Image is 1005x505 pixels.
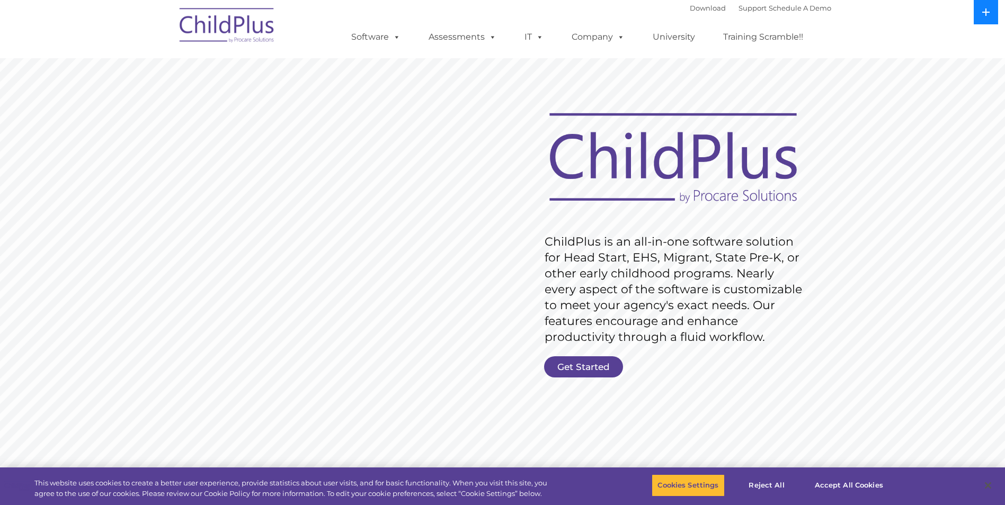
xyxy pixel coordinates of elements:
a: Software [341,26,411,48]
a: Assessments [418,26,507,48]
a: Company [561,26,635,48]
img: ChildPlus by Procare Solutions [174,1,280,53]
a: University [642,26,706,48]
a: Get Started [544,356,623,377]
button: Accept All Cookies [809,474,889,497]
button: Reject All [734,474,800,497]
button: Close [976,474,1000,497]
a: Download [690,4,726,12]
a: Training Scramble!! [713,26,814,48]
a: Support [739,4,767,12]
a: Schedule A Demo [769,4,831,12]
button: Cookies Settings [652,474,724,497]
a: IT [514,26,554,48]
div: This website uses cookies to create a better user experience, provide statistics about user visit... [34,478,553,499]
font: | [690,4,831,12]
rs-layer: ChildPlus is an all-in-one software solution for Head Start, EHS, Migrant, State Pre-K, or other ... [545,234,807,345]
